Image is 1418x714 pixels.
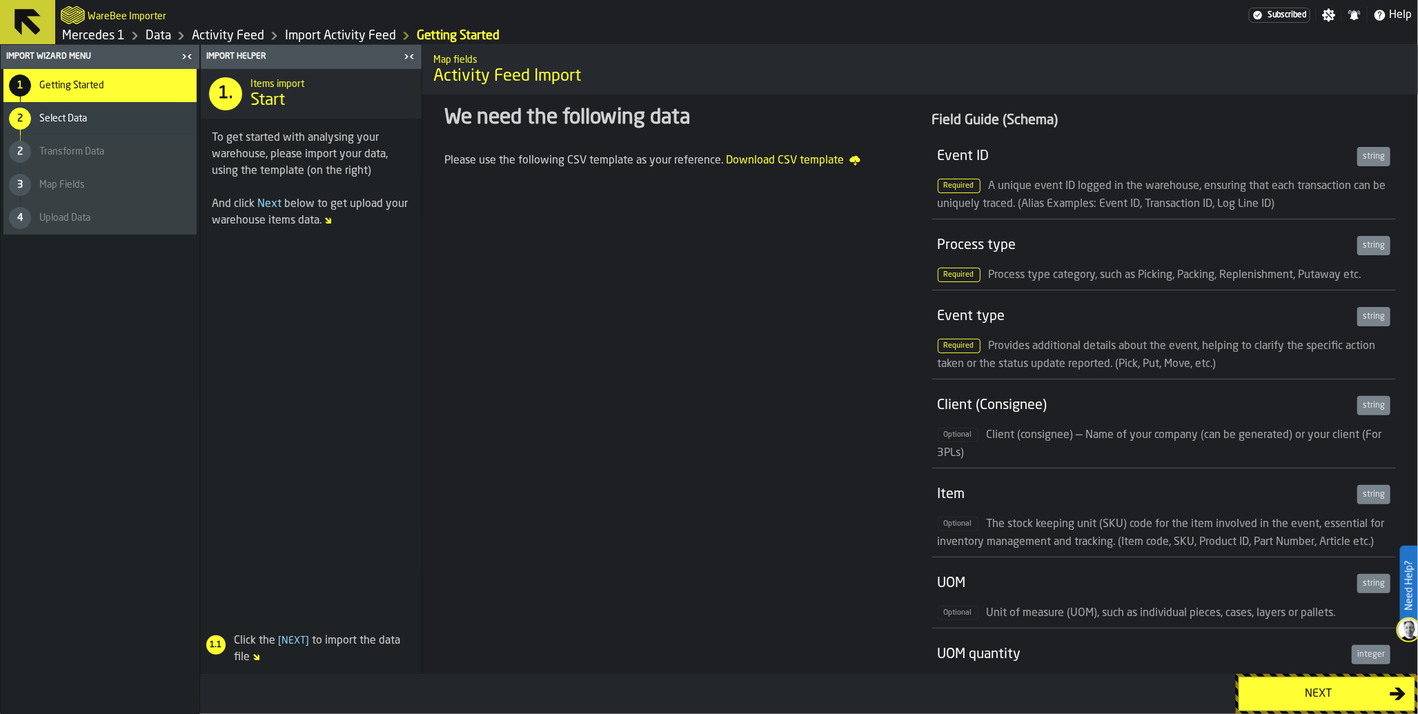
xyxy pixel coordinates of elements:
[3,52,177,61] div: Import Wizard Menu
[1357,485,1390,504] div: string
[1342,8,1367,22] label: button-toggle-Notifications
[3,135,197,168] li: menu Transform Data
[938,341,1376,370] span: Provides additional details about the event, helping to clarify the specific action taken or the ...
[9,174,31,196] div: 3
[285,28,396,43] a: link-to-/wh/i/a24a3e22-db74-4543-ba93-f633e23cdb4e/import/activity/
[938,428,978,442] span: Optional
[1249,8,1310,23] div: Menu Subscription
[61,28,737,44] nav: Breadcrumb
[39,212,90,224] span: Upload Data
[204,52,400,61] div: Import Helper
[1248,686,1390,702] div: Next
[1357,236,1390,255] div: string
[250,76,411,90] h2: Sub Title
[201,633,416,666] div: Click the to import the data file
[422,45,1418,95] div: title-Activity Feed Import
[938,181,1386,210] span: A unique event ID logged in the warehouse, ensuring that each transaction can be uniquely traced....
[61,3,85,28] a: logo-header
[306,636,309,646] span: ]
[3,168,197,201] li: menu Map Fields
[9,75,31,97] div: 1
[207,640,225,650] span: 1.1
[250,90,285,112] span: Start
[88,8,166,22] h2: Sub Title
[726,152,860,170] a: Download CSV template
[192,28,264,43] a: link-to-/wh/i/a24a3e22-db74-4543-ba93-f633e23cdb4e/data/activity
[3,201,197,235] li: menu Upload Data
[3,69,197,102] li: menu Getting Started
[39,179,85,190] span: Map Fields
[1317,8,1341,22] label: button-toggle-Settings
[1357,147,1390,166] div: string
[433,66,1407,88] span: Activity Feed Import
[433,52,1407,66] h2: Sub Title
[275,636,312,646] span: Next
[1239,677,1415,711] button: button-Next
[39,113,87,124] span: Select Data
[938,485,1352,504] div: Item
[1368,7,1418,23] label: button-toggle-Help
[9,141,31,163] div: 2
[201,45,422,69] header: Import Helper
[938,519,1385,548] span: The stock keeping unit (SKU) code for the item involved in the event, essential for inventory man...
[201,69,422,119] div: title-Start
[938,339,981,353] span: Required
[1357,307,1390,326] div: string
[62,28,125,43] a: link-to-/wh/i/a24a3e22-db74-4543-ba93-f633e23cdb4e
[989,270,1361,281] span: Process type category, such as Picking, Packing, Replenishment, Putaway etc.
[1352,645,1390,664] div: integer
[938,268,981,282] span: Required
[212,130,411,179] div: To get started with analysing your warehouse, please import your data, using the template (on the...
[209,77,242,110] div: 1.
[444,155,723,166] span: Please use the following CSV template as your reference.
[938,517,978,531] span: Optional
[146,28,171,43] a: link-to-/wh/i/a24a3e22-db74-4543-ba93-f633e23cdb4e/data
[938,179,981,193] span: Required
[938,574,1352,593] div: UOM
[417,28,500,43] a: link-to-/wh/i/a24a3e22-db74-4543-ba93-f633e23cdb4e/import/activity/4cc7ff18-2c88-412e-be7f-8e2eb9...
[444,106,909,130] div: We need the following data
[1249,8,1310,23] a: link-to-/wh/i/a24a3e22-db74-4543-ba93-f633e23cdb4e/settings/billing
[938,606,978,620] span: Optional
[938,645,1347,664] div: UOM quantity
[278,636,282,646] span: [
[400,48,419,65] label: button-toggle-Close me
[938,307,1352,326] div: Event type
[1357,396,1390,415] div: string
[212,196,411,229] div: And click below to get upload your warehouse items data.
[1,45,199,69] header: Import Wizard Menu
[938,396,1352,415] div: Client (Consignee)
[938,236,1352,255] div: Process type
[1268,10,1307,20] span: Subscribed
[1401,547,1417,624] label: Need Help?
[726,152,860,169] span: Download CSV template
[987,608,1336,619] span: Unit of measure (UOM), such as individual pieces, cases, layers or pallets.
[177,48,197,65] label: button-toggle-Close me
[257,199,282,210] span: Next
[1357,574,1390,593] div: string
[1390,7,1412,23] span: Help
[938,147,1352,166] div: Event ID
[39,80,104,91] span: Getting Started
[3,102,197,135] li: menu Select Data
[39,146,104,157] span: Transform Data
[938,430,1382,459] span: Client (consignee) — Name of your company (can be generated) or your client (For 3PLs)
[932,111,1397,130] div: Field Guide (Schema)
[9,108,31,130] div: 2
[9,207,31,229] div: 4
